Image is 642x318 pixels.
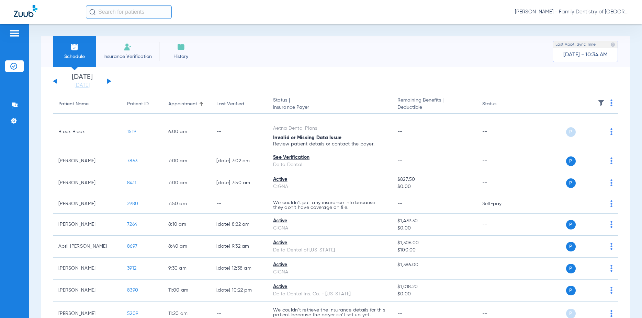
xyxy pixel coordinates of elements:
img: x.svg [595,128,602,135]
td: -- [477,214,523,236]
div: Active [273,217,386,225]
img: x.svg [595,287,602,294]
div: Active [273,239,386,247]
span: $827.50 [397,176,471,183]
span: P [566,178,576,188]
span: $0.00 [397,291,471,298]
iframe: Chat Widget [608,285,642,318]
img: History [177,43,185,51]
span: P [566,156,576,166]
span: 1519 [127,129,136,134]
td: Self-pay [477,194,523,214]
span: 8697 [127,244,137,249]
td: -- [211,114,268,150]
td: -- [477,258,523,280]
p: We couldn’t pull any insurance info because they don’t have coverage on file. [273,200,386,210]
td: [PERSON_NAME] [53,150,122,172]
span: Deductible [397,104,471,111]
div: Patient ID [127,101,157,108]
div: CIGNA [273,183,386,190]
div: Aetna Dental Plans [273,125,386,132]
td: -- [477,172,523,194]
div: Patient Name [58,101,116,108]
span: Last Appt. Sync Time: [555,41,597,48]
td: -- [211,194,268,214]
div: Active [273,283,386,291]
img: Manual Insurance Verification [124,43,132,51]
td: [DATE] 7:50 AM [211,172,268,194]
td: Block Block [53,114,122,150]
a: [DATE] [61,82,103,89]
span: $1,018.20 [397,283,471,291]
td: [DATE] 7:02 AM [211,150,268,172]
span: $0.00 [397,183,471,190]
span: 8390 [127,288,138,293]
img: x.svg [595,221,602,228]
img: hamburger-icon [9,29,20,37]
div: See Verification [273,154,386,161]
img: group-dot-blue.svg [610,221,612,228]
img: group-dot-blue.svg [610,179,612,186]
img: group-dot-blue.svg [610,243,612,250]
div: CIGNA [273,225,386,232]
div: Last Verified [216,101,262,108]
th: Remaining Benefits | [392,95,477,114]
td: 11:00 AM [163,280,211,302]
span: Insurance Payer [273,104,386,111]
th: Status | [268,95,392,114]
img: x.svg [595,179,602,186]
img: x.svg [595,243,602,250]
img: x.svg [595,265,602,272]
img: filter.svg [598,99,605,106]
span: P [566,264,576,273]
div: Patient ID [127,101,149,108]
span: P [566,127,576,137]
td: 7:00 AM [163,150,211,172]
span: 3912 [127,266,136,271]
div: Appointment [168,101,205,108]
span: $1,439.30 [397,217,471,225]
img: Search Icon [89,9,95,15]
td: -- [477,236,523,258]
img: x.svg [595,310,602,317]
span: Insurance Verification [101,53,154,60]
div: Delta Dental Ins. Co. - [US_STATE] [273,291,386,298]
div: Patient Name [58,101,89,108]
td: [PERSON_NAME] [53,280,122,302]
td: [DATE] 10:22 PM [211,280,268,302]
td: [PERSON_NAME] [53,194,122,214]
td: 7:00 AM [163,172,211,194]
td: -- [477,114,523,150]
th: Status [477,95,523,114]
span: $100.00 [397,247,471,254]
span: [DATE] - 10:34 AM [563,51,608,58]
span: Invalid or Missing Data Issue [273,136,341,140]
td: [PERSON_NAME] [53,172,122,194]
div: Delta Dental [273,161,386,168]
div: Appointment [168,101,197,108]
div: Active [273,261,386,269]
li: [DATE] [61,74,103,89]
td: [DATE] 9:32 AM [211,236,268,258]
td: -- [477,280,523,302]
img: group-dot-blue.svg [610,265,612,272]
div: Active [273,176,386,183]
td: [PERSON_NAME] [53,258,122,280]
span: 2980 [127,201,138,206]
div: -- [273,118,386,125]
span: Schedule [58,53,91,60]
span: P [566,242,576,251]
td: 8:10 AM [163,214,211,236]
span: [PERSON_NAME] - Family Dentistry of [GEOGRAPHIC_DATA] [515,9,628,15]
td: [DATE] 12:38 AM [211,258,268,280]
td: -- [477,150,523,172]
span: 7863 [127,158,137,163]
span: -- [397,201,403,206]
div: CIGNA [273,269,386,276]
span: P [566,286,576,295]
img: group-dot-blue.svg [610,157,612,164]
span: History [165,53,197,60]
p: Review patient details or contact the payer. [273,142,386,146]
img: x.svg [595,200,602,207]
